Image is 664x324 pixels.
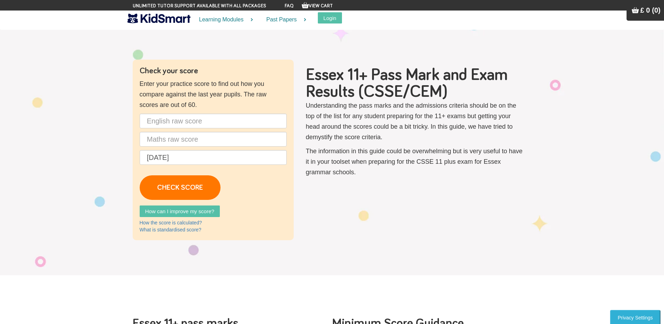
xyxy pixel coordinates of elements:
[127,12,190,25] img: KidSmart logo
[140,150,287,165] input: Date of birth (d/m/y) e.g. 27/12/2007
[140,220,202,225] a: How the score is calculated?
[285,4,294,8] a: FAQ
[306,100,525,142] p: Understanding the pass marks and the admissions criteria should be on the top of the list for any...
[140,205,220,217] a: How can I improve my score?
[140,227,202,232] a: What is standardised score?
[140,79,287,110] p: Enter your practice score to find out how you compare against the last year pupils. The raw score...
[133,2,266,9] span: Unlimited tutor support available with all packages
[258,11,311,29] a: Past Papers
[306,67,525,100] h1: Essex 11+ Pass Mark and Exam Results (CSSE/CEM)
[140,175,221,200] a: CHECK SCORE
[302,2,309,9] img: Your items in the shopping basket
[140,67,287,75] h4: Check your score
[190,11,258,29] a: Learning Modules
[306,146,525,177] p: The information in this guide could be overwhelming but is very useful to have it in your toolset...
[318,12,342,23] button: Login
[140,132,287,147] input: Maths raw score
[640,6,660,14] span: £ 0 (0)
[302,4,333,8] a: View Cart
[140,114,287,128] input: English raw score
[632,7,639,14] img: Your items in the shopping basket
